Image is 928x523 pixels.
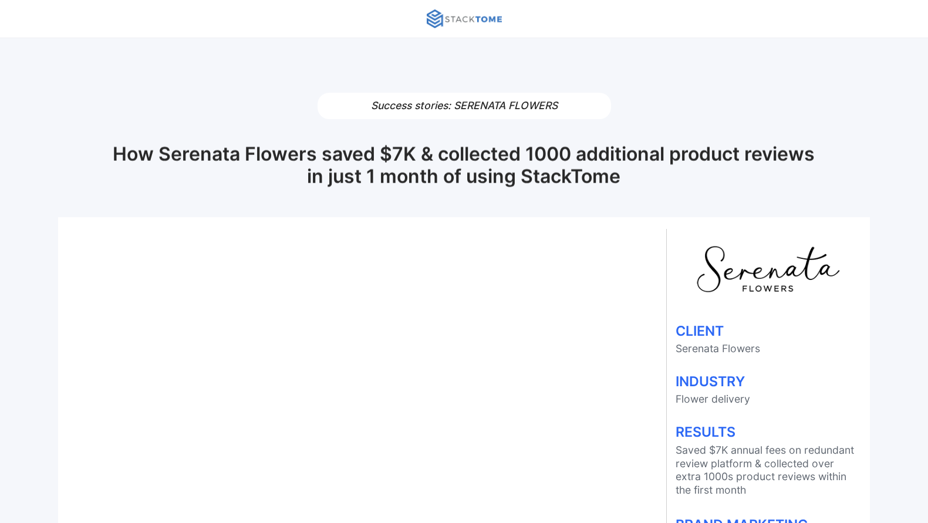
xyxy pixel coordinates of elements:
[676,393,861,404] p: Flower delivery
[318,93,611,119] h1: Success stories: SERENATA FLOWERS
[676,343,861,354] p: Serenata Flowers
[676,374,861,389] h1: INDUSTRY
[58,143,870,208] h1: How Serenata Flowers saved $7K & collected 1000 additional product reviews in just 1 month of usi...
[694,244,843,295] img: serenata flowers logo
[676,425,861,439] h1: RESULTS
[676,444,861,497] p: Saved $7K annual fees on redundant review platform & collected over extra 1000s product reviews w...
[676,324,861,338] h1: CLIENT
